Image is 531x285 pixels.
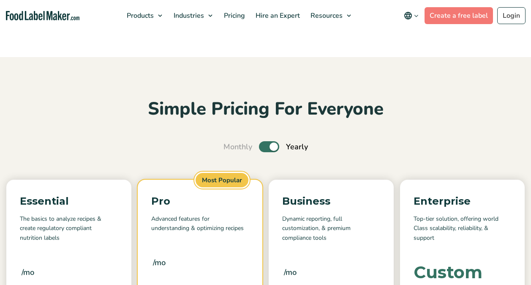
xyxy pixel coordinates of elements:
span: Industries [171,11,205,20]
span: Yearly [286,141,308,153]
p: Essential [20,193,118,209]
span: Resources [308,11,343,20]
p: Advanced features for understanding & optimizing recipes [151,214,249,233]
p: Enterprise [414,193,512,209]
p: Dynamic reporting, full customization, & premium compliance tools [282,214,380,243]
h2: Simple Pricing For Everyone [6,98,525,121]
span: Monthly [223,141,252,153]
span: /mo [22,266,34,278]
p: Top-tier solution, offering world Class scalability, reliability, & support [414,214,512,243]
span: Most Popular [194,172,250,189]
span: /mo [284,266,297,278]
label: Toggle [259,141,279,152]
p: Pro [151,193,249,209]
span: /mo [153,257,166,269]
div: Custom [414,264,482,281]
span: Products [124,11,155,20]
span: Hire an Expert [253,11,301,20]
a: Create a free label [425,7,493,24]
a: Login [497,7,526,24]
span: Pricing [221,11,246,20]
p: The basics to analyze recipes & create regulatory compliant nutrition labels [20,214,118,243]
p: Business [282,193,380,209]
